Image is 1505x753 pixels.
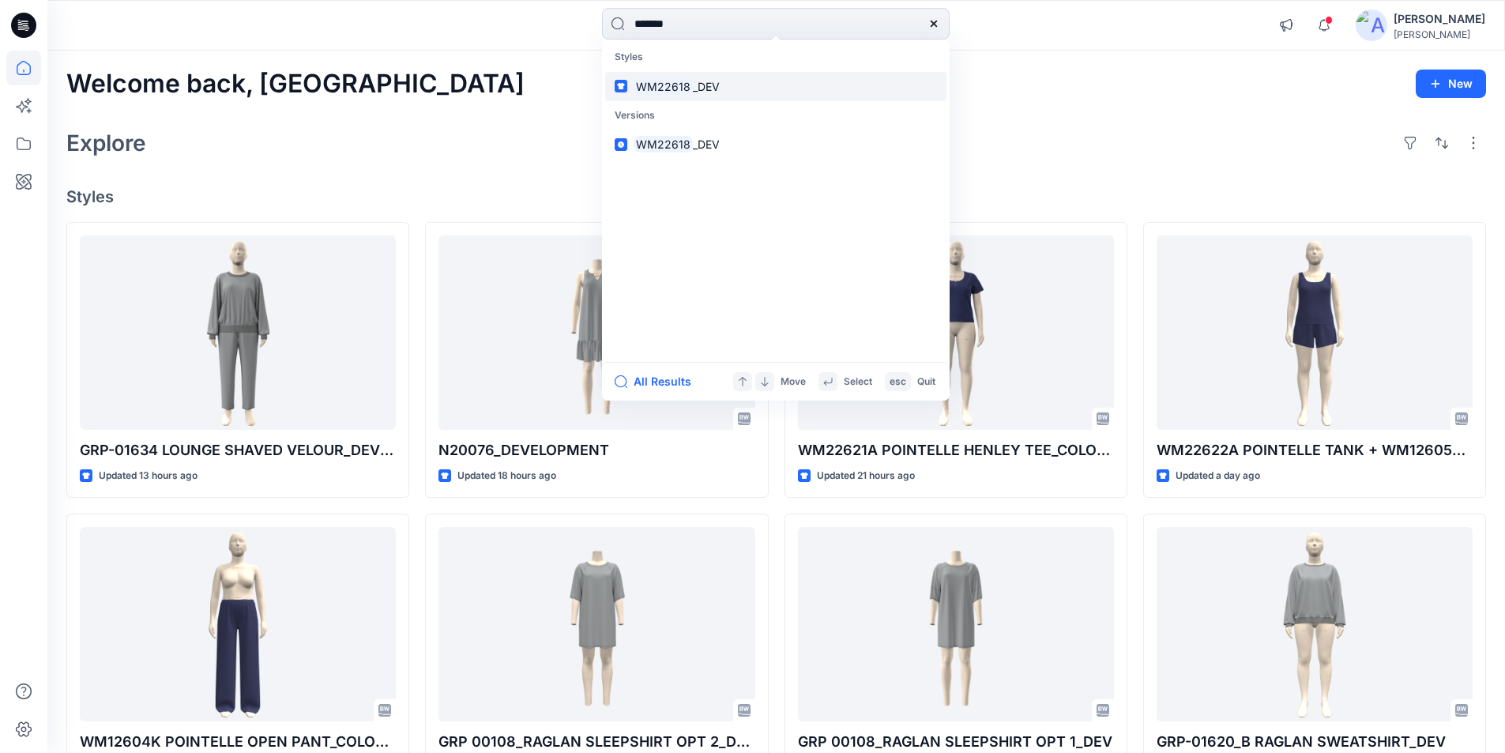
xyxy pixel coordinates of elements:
p: Updated 18 hours ago [457,468,556,484]
h2: Explore [66,130,146,156]
p: WM22621A POINTELLE HENLEY TEE_COLORWAY_REV8 [798,439,1114,461]
p: GRP-01634 LOUNGE SHAVED VELOUR_DEVELOPMENT [80,439,396,461]
p: WM12604K POINTELLE OPEN PANT_COLORWAY REV1 [80,731,396,753]
img: avatar [1356,9,1387,41]
div: [PERSON_NAME] [1394,28,1485,40]
p: Styles [605,43,946,72]
a: WM12604K POINTELLE OPEN PANT_COLORWAY REV1 [80,527,396,722]
p: Updated 21 hours ago [817,468,915,484]
p: GRP 00108_RAGLAN SLEEPSHIRT OPT 2_DEV [438,731,754,753]
p: Select [844,374,872,390]
p: esc [890,374,906,390]
a: WM22622A POINTELLE TANK + WM12605K POINTELLE SHORT -w- PICOT_COLORWAY REV1 [1157,235,1473,431]
a: GRP-01620_B RAGLAN SWEATSHIRT_DEV [1157,527,1473,722]
button: New [1416,70,1486,98]
a: WM22618_DEV [605,130,946,159]
p: N20076_DEVELOPMENT [438,439,754,461]
span: _DEV [693,137,720,151]
p: Updated 13 hours ago [99,468,198,484]
button: All Results [615,372,702,391]
p: GRP 00108_RAGLAN SLEEPSHIRT OPT 1_DEV [798,731,1114,753]
p: Updated a day ago [1176,468,1260,484]
h2: Welcome back, [GEOGRAPHIC_DATA] [66,70,525,99]
p: Versions [605,101,946,130]
p: Move [781,374,806,390]
p: WM22622A POINTELLE TANK + WM12605K POINTELLE SHORT -w- PICOT_COLORWAY REV1 [1157,439,1473,461]
a: N20076_DEVELOPMENT [438,235,754,431]
p: Quit [917,374,935,390]
p: GRP-01620_B RAGLAN SWEATSHIRT_DEV [1157,731,1473,753]
mark: WM22618 [634,135,693,153]
span: _DEV [693,80,720,93]
a: WM22621A POINTELLE HENLEY TEE_COLORWAY_REV8 [798,235,1114,431]
a: GRP 00108_RAGLAN SLEEPSHIRT OPT 2_DEV [438,527,754,722]
h4: Styles [66,187,1486,206]
a: GRP 00108_RAGLAN SLEEPSHIRT OPT 1_DEV [798,527,1114,722]
mark: WM22618 [634,77,693,96]
a: WM22618_DEV [605,72,946,101]
a: GRP-01634 LOUNGE SHAVED VELOUR_DEVELOPMENT [80,235,396,431]
div: [PERSON_NAME] [1394,9,1485,28]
